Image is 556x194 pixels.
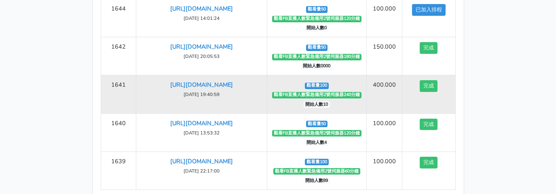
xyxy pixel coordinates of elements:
a: [URL][DOMAIN_NAME] [170,4,233,13]
button: 已加入排程 [412,4,446,16]
span: 觀看量50 [306,121,328,127]
a: [URL][DOMAIN_NAME] [170,81,233,89]
span: 觀看FB直播人數緊急備用2號伺服器180分鐘 [272,54,362,60]
button: 完成 [420,119,438,130]
small: [DATE] 22:17:00 [184,168,220,174]
span: 開始人數89 [304,177,330,184]
td: 100.000 [367,151,402,190]
span: 觀看FB直播人數緊急備用2號伺服器120分鐘 [272,16,362,22]
span: 觀看量50 [306,6,328,13]
td: 1640 [101,113,136,151]
a: [URL][DOMAIN_NAME] [170,119,233,127]
a: [URL][DOMAIN_NAME] [170,157,233,165]
span: 開始人數0000 [301,63,332,70]
span: 開始人數4 [305,139,329,146]
span: 觀看FB直播人數緊急備用2號伺服器120分鐘 [272,130,362,136]
td: 1639 [101,151,136,190]
small: [DATE] 14:01:24 [184,15,220,21]
span: 開始人數10 [304,101,330,108]
td: 1641 [101,75,136,113]
button: 完成 [420,157,438,168]
small: [DATE] 20:05:53 [184,53,220,60]
button: 完成 [420,42,438,54]
td: 1642 [101,37,136,75]
span: 觀看量100 [305,83,329,89]
span: 觀看FB直播人數緊急備用2號伺服器60分鐘 [273,168,361,175]
small: [DATE] 13:53:32 [184,130,220,136]
button: 完成 [420,80,438,92]
td: 100.000 [367,113,402,151]
td: 400.000 [367,75,402,113]
small: [DATE] 19:40:59 [184,91,220,98]
td: 150.000 [367,37,402,75]
span: 觀看量100 [305,159,329,165]
span: 觀看FB直播人數緊急備用2號伺服器240分鐘 [272,92,362,98]
a: [URL][DOMAIN_NAME] [170,43,233,51]
span: 開始人數0 [305,25,329,32]
span: 觀看量50 [306,45,328,51]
